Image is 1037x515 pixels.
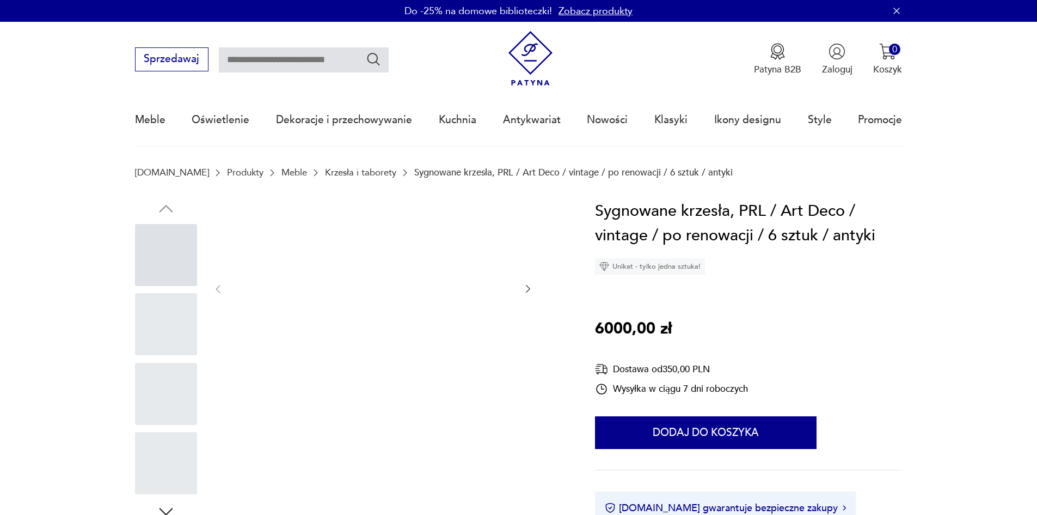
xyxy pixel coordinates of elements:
a: Kuchnia [439,95,476,145]
p: Zaloguj [822,63,852,76]
img: Ikona dostawy [595,362,608,376]
div: Wysyłka w ciągu 7 dni roboczych [595,383,748,396]
p: Patyna B2B [754,63,801,76]
button: Dodaj do koszyka [595,416,817,449]
h1: Sygnowane krzesła, PRL / Art Deco / vintage / po renowacji / 6 sztuk / antyki [595,199,902,249]
img: Ikona diamentu [599,262,609,271]
p: 6000,00 zł [595,317,672,342]
p: Sygnowane krzesła, PRL / Art Deco / vintage / po renowacji / 6 sztuk / antyki [414,167,733,178]
a: [DOMAIN_NAME] [135,167,209,178]
div: 0 [889,44,900,55]
a: Style [808,95,832,145]
p: Do -25% na domowe biblioteczki! [404,4,552,18]
a: Nowości [587,95,628,145]
button: Sprzedawaj [135,47,208,71]
a: Antykwariat [503,95,561,145]
a: Sprzedawaj [135,56,208,64]
a: Klasyki [654,95,688,145]
img: Ikona certyfikatu [605,502,616,513]
a: Promocje [858,95,902,145]
a: Krzesła i taborety [325,167,396,178]
p: Koszyk [873,63,902,76]
button: [DOMAIN_NAME] gwarantuje bezpieczne zakupy [605,501,846,515]
img: Zdjęcie produktu Sygnowane krzesła, PRL / Art Deco / vintage / po renowacji / 6 sztuk / antyki [237,199,510,378]
img: Ikona strzałki w prawo [843,505,846,511]
a: Ikona medaluPatyna B2B [754,43,801,76]
button: Patyna B2B [754,43,801,76]
div: Unikat - tylko jedna sztuka! [595,258,705,275]
img: Ikona koszyka [879,43,896,60]
button: Szukaj [366,51,382,67]
img: Patyna - sklep z meblami i dekoracjami vintage [503,31,558,86]
a: Meble [281,167,307,178]
button: 0Koszyk [873,43,902,76]
a: Ikony designu [714,95,781,145]
a: Meble [135,95,165,145]
div: Dostawa od 350,00 PLN [595,362,748,376]
img: Ikona medalu [769,43,786,60]
button: Zaloguj [822,43,852,76]
a: Produkty [227,167,263,178]
a: Oświetlenie [192,95,249,145]
a: Dekoracje i przechowywanie [276,95,412,145]
img: Ikonka użytkownika [829,43,845,60]
a: Zobacz produkty [559,4,633,18]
